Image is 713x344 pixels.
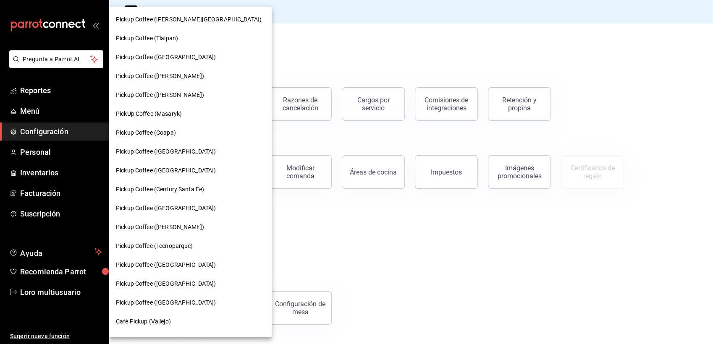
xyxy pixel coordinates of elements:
[109,10,272,29] div: Pickup Coffee ([PERSON_NAME][GEOGRAPHIC_DATA])
[116,223,204,232] span: Pickup Coffee ([PERSON_NAME])
[116,34,178,43] span: Pickup Coffee (Tlalpan)
[109,255,272,274] div: Pickup Coffee ([GEOGRAPHIC_DATA])
[116,128,176,137] span: Pickup Coffee (Coapa)
[116,317,171,326] span: Café Pickup (Vallejo)
[109,161,272,180] div: Pickup Coffee ([GEOGRAPHIC_DATA])
[116,242,193,250] span: Pickup Coffee (Tecnoparque)
[109,274,272,293] div: Pickup Coffee ([GEOGRAPHIC_DATA])
[116,204,216,213] span: Pickup Coffee ([GEOGRAPHIC_DATA])
[109,142,272,161] div: Pickup Coffee ([GEOGRAPHIC_DATA])
[109,104,272,123] div: PickUp Coffee (Masaryk)
[116,53,216,62] span: Pickup Coffee ([GEOGRAPHIC_DATA])
[109,293,272,312] div: Pickup Coffee ([GEOGRAPHIC_DATA])
[116,91,204,99] span: Pickup Coffee ([PERSON_NAME])
[116,72,204,81] span: Pickup Coffee ([PERSON_NAME])
[116,147,216,156] span: Pickup Coffee ([GEOGRAPHIC_DATA])
[109,312,272,331] div: Café Pickup (Vallejo)
[109,199,272,218] div: Pickup Coffee ([GEOGRAPHIC_DATA])
[116,261,216,269] span: Pickup Coffee ([GEOGRAPHIC_DATA])
[109,123,272,142] div: Pickup Coffee (Coapa)
[116,298,216,307] span: Pickup Coffee ([GEOGRAPHIC_DATA])
[109,29,272,48] div: Pickup Coffee (Tlalpan)
[109,86,272,104] div: Pickup Coffee ([PERSON_NAME])
[116,185,204,194] span: Pickup Coffee (Century Santa Fe)
[109,180,272,199] div: Pickup Coffee (Century Santa Fe)
[116,279,216,288] span: Pickup Coffee ([GEOGRAPHIC_DATA])
[116,15,262,24] span: Pickup Coffee ([PERSON_NAME][GEOGRAPHIC_DATA])
[109,237,272,255] div: Pickup Coffee (Tecnoparque)
[109,48,272,67] div: Pickup Coffee ([GEOGRAPHIC_DATA])
[116,109,182,118] span: PickUp Coffee (Masaryk)
[109,67,272,86] div: Pickup Coffee ([PERSON_NAME])
[109,218,272,237] div: Pickup Coffee ([PERSON_NAME])
[116,166,216,175] span: Pickup Coffee ([GEOGRAPHIC_DATA])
